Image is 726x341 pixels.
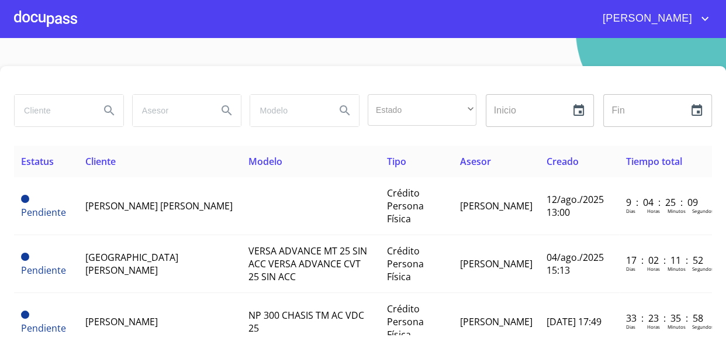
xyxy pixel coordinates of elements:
[21,206,66,219] span: Pendiente
[692,266,714,272] p: Segundos
[248,244,367,283] span: VERSA ADVANCE MT 25 SIN ACC VERSA ADVANCE CVT 25 SIN ACC
[547,251,604,277] span: 04/ago./2025 15:13
[460,257,533,270] span: [PERSON_NAME]
[460,315,533,328] span: [PERSON_NAME]
[547,315,601,328] span: [DATE] 17:49
[213,97,241,125] button: Search
[626,312,705,325] p: 33 : 23 : 35 : 58
[85,199,233,212] span: [PERSON_NAME] [PERSON_NAME]
[387,187,424,225] span: Crédito Persona Física
[387,155,406,168] span: Tipo
[21,253,29,261] span: Pendiente
[250,95,326,126] input: search
[248,155,282,168] span: Modelo
[460,155,491,168] span: Asesor
[387,302,424,341] span: Crédito Persona Física
[21,311,29,319] span: Pendiente
[21,195,29,203] span: Pendiente
[85,251,178,277] span: [GEOGRAPHIC_DATA][PERSON_NAME]
[668,323,686,330] p: Minutos
[647,323,660,330] p: Horas
[626,155,682,168] span: Tiempo total
[21,322,66,335] span: Pendiente
[647,266,660,272] p: Horas
[95,97,123,125] button: Search
[85,315,158,328] span: [PERSON_NAME]
[594,9,698,28] span: [PERSON_NAME]
[647,208,660,214] p: Horas
[21,155,54,168] span: Estatus
[85,155,116,168] span: Cliente
[692,208,714,214] p: Segundos
[248,309,364,335] span: NP 300 CHASIS TM AC VDC 25
[626,196,705,209] p: 9 : 04 : 25 : 09
[626,323,635,330] p: Dias
[21,264,66,277] span: Pendiente
[15,95,91,126] input: search
[692,323,714,330] p: Segundos
[460,199,533,212] span: [PERSON_NAME]
[668,266,686,272] p: Minutos
[387,244,424,283] span: Crédito Persona Física
[547,193,604,219] span: 12/ago./2025 13:00
[626,254,705,267] p: 17 : 02 : 11 : 52
[547,155,579,168] span: Creado
[331,97,359,125] button: Search
[626,208,635,214] p: Dias
[368,94,476,126] div: ​
[668,208,686,214] p: Minutos
[626,266,635,272] p: Dias
[594,9,712,28] button: account of current user
[133,95,209,126] input: search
